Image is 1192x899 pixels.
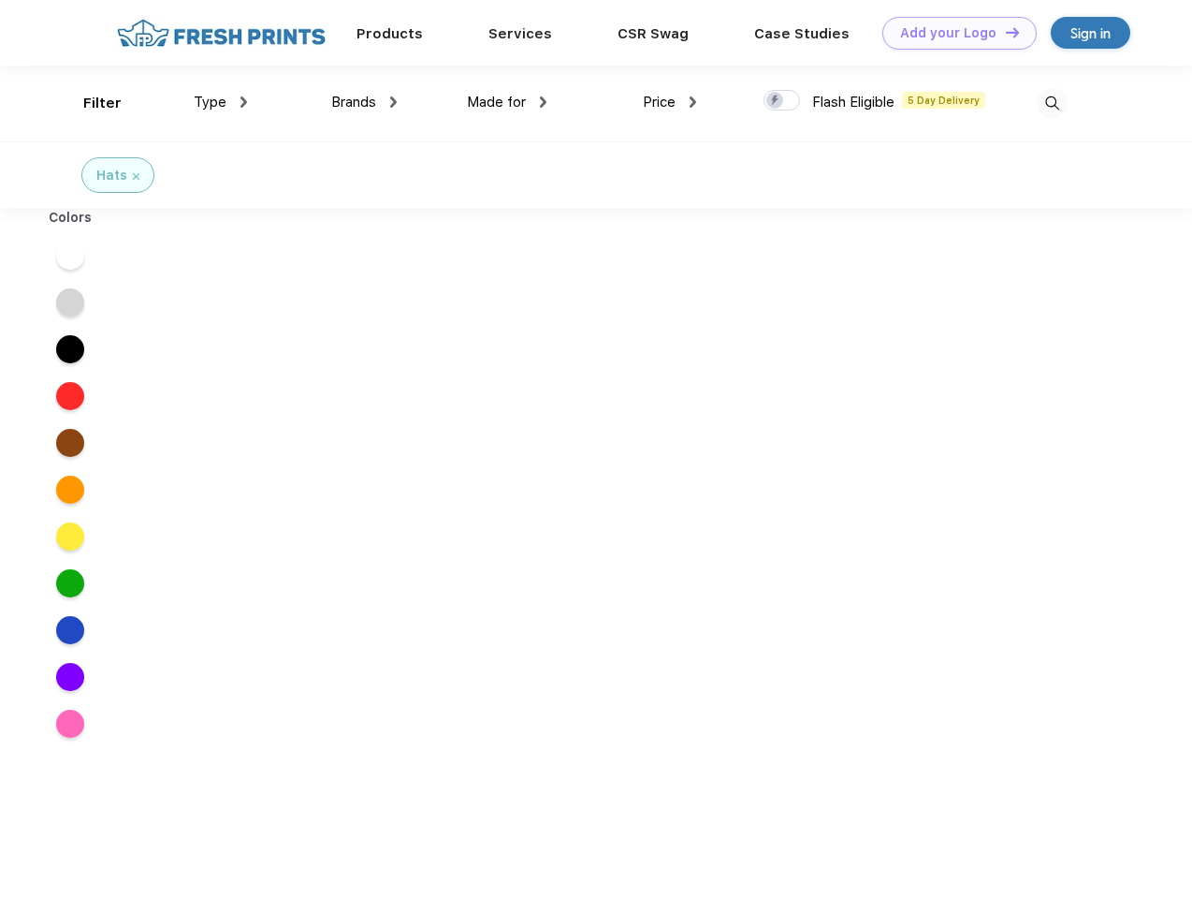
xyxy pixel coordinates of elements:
[390,96,397,108] img: dropdown.png
[900,25,996,41] div: Add your Logo
[194,94,226,111] span: Type
[1037,88,1068,119] img: desktop_search.svg
[83,93,122,114] div: Filter
[111,17,331,50] img: fo%20logo%202.webp
[331,94,376,111] span: Brands
[35,208,107,228] div: Colors
[690,96,696,108] img: dropdown.png
[356,25,423,42] a: Products
[96,166,127,185] div: Hats
[902,92,985,109] span: 5 Day Delivery
[812,94,894,111] span: Flash Eligible
[1006,27,1019,37] img: DT
[1051,17,1130,49] a: Sign in
[467,94,526,111] span: Made for
[240,96,247,108] img: dropdown.png
[1070,22,1111,44] div: Sign in
[643,94,676,111] span: Price
[540,96,546,108] img: dropdown.png
[133,173,139,180] img: filter_cancel.svg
